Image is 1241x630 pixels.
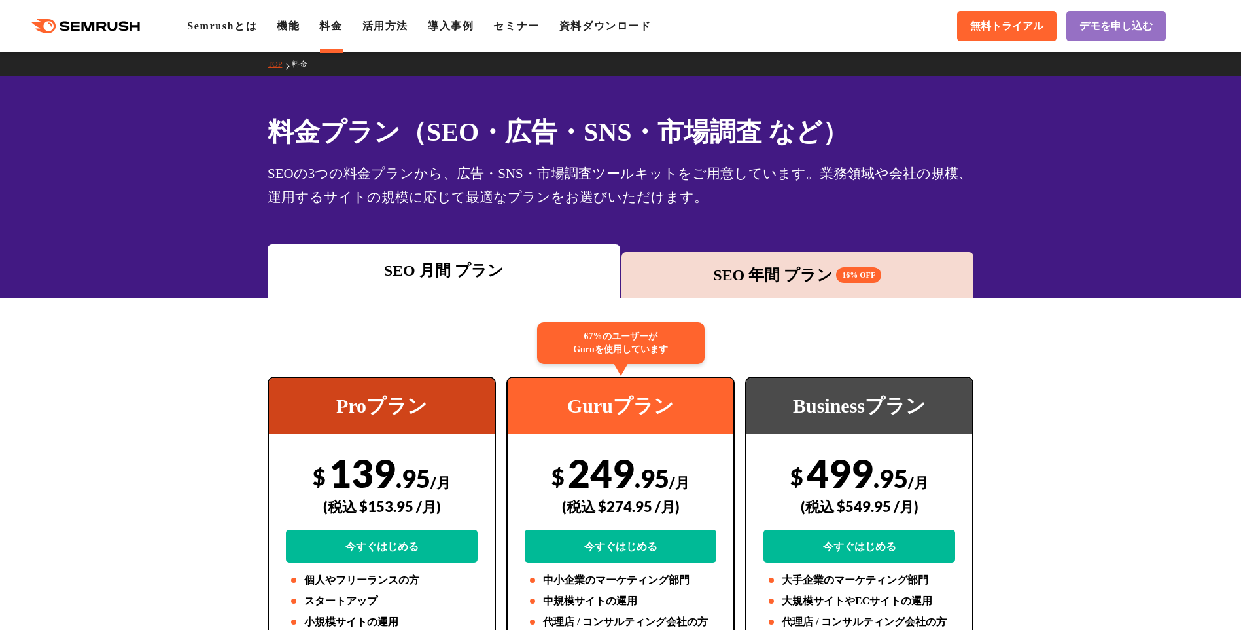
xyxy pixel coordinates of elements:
[277,20,300,31] a: 機能
[628,263,968,287] div: SEO 年間 プラン
[362,20,408,31] a: 活用方法
[525,614,716,630] li: 代理店 / コンサルティング会社の方
[525,450,716,563] div: 249
[430,473,451,491] span: /月
[292,60,317,69] a: 料金
[537,322,705,364] div: 67%のユーザーが Guruを使用しています
[428,20,474,31] a: 導入事例
[525,530,716,563] a: 今すぐはじめる
[319,20,342,31] a: 料金
[286,614,478,630] li: 小規模サイトの運用
[525,572,716,588] li: 中小企業のマーケティング部門
[873,463,908,493] span: .95
[525,483,716,530] div: (税込 $274.95 /月)
[187,20,257,31] a: Semrushとは
[1066,11,1166,41] a: デモを申し込む
[763,450,955,563] div: 499
[286,572,478,588] li: 個人やフリーランスの方
[274,259,614,282] div: SEO 月間 プラン
[268,60,292,69] a: TOP
[286,530,478,563] a: 今すぐはじめる
[396,463,430,493] span: .95
[313,463,326,490] span: $
[763,614,955,630] li: 代理店 / コンサルティング会社の方
[493,20,539,31] a: セミナー
[1079,20,1153,33] span: デモを申し込む
[970,20,1043,33] span: 無料トライアル
[551,463,565,490] span: $
[635,463,669,493] span: .95
[286,593,478,609] li: スタートアップ
[763,483,955,530] div: (税込 $549.95 /月)
[790,463,803,490] span: $
[836,267,881,283] span: 16% OFF
[908,473,928,491] span: /月
[559,20,652,31] a: 資料ダウンロード
[268,162,973,209] div: SEOの3つの料金プランから、広告・SNS・市場調査ツールキットをご用意しています。業務領域や会社の規模、運用するサイトの規模に応じて最適なプランをお選びいただけます。
[508,378,733,434] div: Guruプラン
[669,473,690,491] span: /月
[763,530,955,563] a: 今すぐはじめる
[763,593,955,609] li: 大規模サイトやECサイトの運用
[286,450,478,563] div: 139
[763,572,955,588] li: 大手企業のマーケティング部門
[268,113,973,151] h1: 料金プラン（SEO・広告・SNS・市場調査 など）
[286,483,478,530] div: (税込 $153.95 /月)
[269,378,495,434] div: Proプラン
[957,11,1057,41] a: 無料トライアル
[525,593,716,609] li: 中規模サイトの運用
[746,378,972,434] div: Businessプラン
